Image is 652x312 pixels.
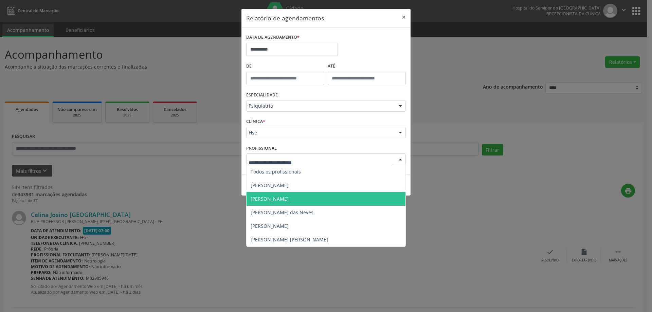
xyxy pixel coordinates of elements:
span: Hse [249,129,392,136]
span: [PERSON_NAME] [PERSON_NAME] [251,236,328,243]
label: ATÉ [328,61,406,72]
label: CLÍNICA [246,116,265,127]
span: [PERSON_NAME] [251,223,289,229]
span: Psiquiatria [249,103,392,109]
h5: Relatório de agendamentos [246,14,324,22]
span: Todos os profissionais [251,168,301,175]
span: [PERSON_NAME] [251,196,289,202]
span: [PERSON_NAME] [251,182,289,188]
span: [PERSON_NAME] das Neves [251,209,313,216]
button: Close [397,9,411,25]
label: ESPECIALIDADE [246,90,278,100]
label: DATA DE AGENDAMENTO [246,32,300,43]
label: De [246,61,324,72]
label: PROFISSIONAL [246,143,277,153]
